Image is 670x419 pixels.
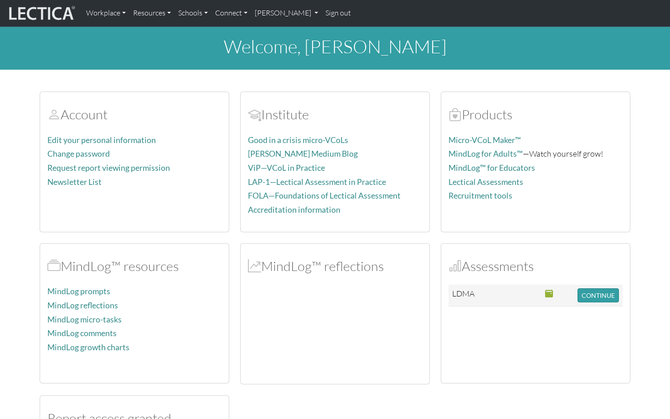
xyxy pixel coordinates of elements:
[248,191,401,200] a: FOLA—Foundations of Lectical Assessment
[47,177,102,187] a: Newsletter List
[47,106,61,123] span: Account
[248,107,422,123] h2: Institute
[448,147,623,160] p: —Watch yourself grow!
[448,258,623,274] h2: Assessments
[448,163,535,173] a: MindLog™ for Educators
[47,135,156,145] a: Edit your personal information
[47,286,110,296] a: MindLog prompts
[448,135,521,145] a: Micro-VCoL Maker™
[448,106,462,123] span: Products
[47,258,61,274] span: MindLog™ resources
[248,135,348,145] a: Good in a crisis micro-VCoLs
[577,288,619,302] button: CONTINUE
[175,4,211,23] a: Schools
[7,5,75,22] img: lecticalive
[251,4,322,23] a: [PERSON_NAME]
[82,4,129,23] a: Workplace
[448,107,623,123] h2: Products
[129,4,175,23] a: Resources
[248,163,325,173] a: ViP—VCoL in Practice
[248,205,340,215] a: Accreditation information
[47,163,170,173] a: Request report viewing permission
[322,4,355,23] a: Sign out
[248,177,386,187] a: LAP-1—Lectical Assessment in Practice
[47,342,129,352] a: MindLog growth charts
[47,315,122,324] a: MindLog micro-tasks
[448,177,523,187] a: Lectical Assessments
[448,285,486,307] td: LDMA
[47,328,117,338] a: MindLog comments
[545,288,553,298] span: This Assessment closes on: 2025-10-14 02:00
[47,149,110,158] a: Change password
[248,258,261,274] span: MindLog
[248,258,422,274] h2: MindLog™ reflections
[211,4,251,23] a: Connect
[47,258,222,274] h2: MindLog™ resources
[47,301,118,310] a: MindLog reflections
[448,191,512,200] a: Recruitment tools
[248,106,261,123] span: Account
[47,107,222,123] h2: Account
[248,149,358,158] a: [PERSON_NAME] Medium Blog
[448,258,462,274] span: Assessments
[448,149,523,158] a: MindLog for Adults™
